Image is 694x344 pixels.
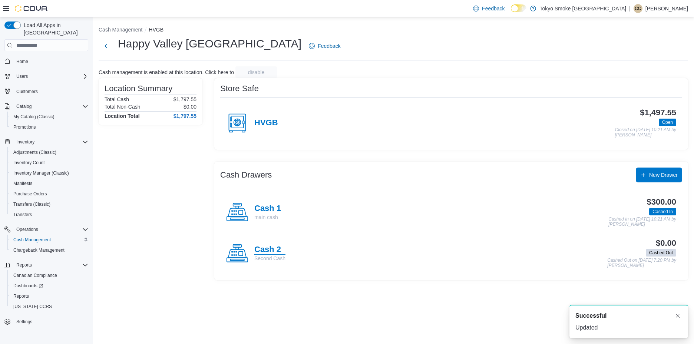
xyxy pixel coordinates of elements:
[1,316,91,327] button: Settings
[659,119,676,126] span: Open
[184,104,196,110] p: $0.00
[10,169,88,178] span: Inventory Manager (Classic)
[13,149,56,155] span: Adjustments (Classic)
[575,323,682,332] div: Updated
[10,200,88,209] span: Transfers (Classic)
[13,261,35,269] button: Reports
[13,87,41,96] a: Customers
[7,122,91,132] button: Promotions
[7,281,91,291] a: Dashboards
[10,246,88,255] span: Chargeback Management
[10,302,88,311] span: Washington CCRS
[149,27,163,33] button: HVGB
[254,118,278,128] h4: HVGB
[248,69,264,76] span: disable
[10,148,59,157] a: Adjustments (Classic)
[10,200,53,209] a: Transfers (Classic)
[16,139,34,145] span: Inventory
[482,5,505,12] span: Feedback
[254,204,281,214] h4: Cash 1
[13,272,57,278] span: Canadian Compliance
[15,5,48,12] img: Cova
[1,71,91,82] button: Users
[7,291,91,301] button: Reports
[647,198,676,206] h3: $300.00
[1,260,91,270] button: Reports
[10,271,60,280] a: Canadian Compliance
[13,247,65,253] span: Chargeback Management
[13,170,69,176] span: Inventory Manager (Classic)
[105,113,140,119] h4: Location Total
[173,96,196,102] p: $1,797.55
[13,124,36,130] span: Promotions
[13,237,51,243] span: Cash Management
[13,201,50,207] span: Transfers (Classic)
[10,246,67,255] a: Chargeback Management
[10,271,88,280] span: Canadian Compliance
[7,199,91,209] button: Transfers (Classic)
[254,255,285,262] p: Second Cash
[13,87,88,96] span: Customers
[13,225,41,234] button: Operations
[10,112,57,121] a: My Catalog (Classic)
[652,208,673,215] span: Cashed In
[575,311,682,320] div: Notification
[1,56,91,66] button: Home
[634,4,642,13] div: Cody Cabot-Letto
[13,102,34,111] button: Catalog
[10,123,39,132] a: Promotions
[10,281,46,290] a: Dashboards
[1,86,91,97] button: Customers
[220,84,259,93] h3: Store Safe
[220,171,272,179] h3: Cash Drawers
[635,4,641,13] span: CC
[1,101,91,112] button: Catalog
[10,169,72,178] a: Inventory Manager (Classic)
[254,245,285,255] h4: Cash 2
[649,249,673,256] span: Cashed Out
[16,89,38,95] span: Customers
[640,108,676,117] h3: $1,497.55
[7,270,91,281] button: Canadian Compliance
[16,103,32,109] span: Catalog
[99,39,113,53] button: Next
[13,57,31,66] a: Home
[470,1,508,16] a: Feedback
[118,36,301,51] h1: Happy Valley [GEOGRAPHIC_DATA]
[13,56,88,66] span: Home
[16,73,28,79] span: Users
[13,317,35,326] a: Settings
[13,72,88,81] span: Users
[10,235,88,244] span: Cash Management
[235,66,277,78] button: disable
[105,104,141,110] h6: Total Non-Cash
[16,319,32,325] span: Settings
[13,114,54,120] span: My Catalog (Classic)
[662,119,673,126] span: Open
[10,235,54,244] a: Cash Management
[10,189,88,198] span: Purchase Orders
[10,179,35,188] a: Manifests
[1,224,91,235] button: Operations
[7,235,91,245] button: Cash Management
[615,128,676,138] p: Closed on [DATE] 10:21 AM by [PERSON_NAME]
[10,210,35,219] a: Transfers
[646,249,676,257] span: Cashed Out
[7,189,91,199] button: Purchase Orders
[10,148,88,157] span: Adjustments (Classic)
[16,226,38,232] span: Operations
[608,217,676,227] p: Cashed In on [DATE] 10:21 AM by [PERSON_NAME]
[10,158,88,167] span: Inventory Count
[575,311,607,320] span: Successful
[540,4,627,13] p: Tokyo Smoke [GEOGRAPHIC_DATA]
[7,178,91,189] button: Manifests
[13,261,88,269] span: Reports
[13,191,47,197] span: Purchase Orders
[10,302,55,311] a: [US_STATE] CCRS
[7,112,91,122] button: My Catalog (Classic)
[673,311,682,320] button: Dismiss toast
[10,123,88,132] span: Promotions
[254,214,281,221] p: main cash
[629,4,631,13] p: |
